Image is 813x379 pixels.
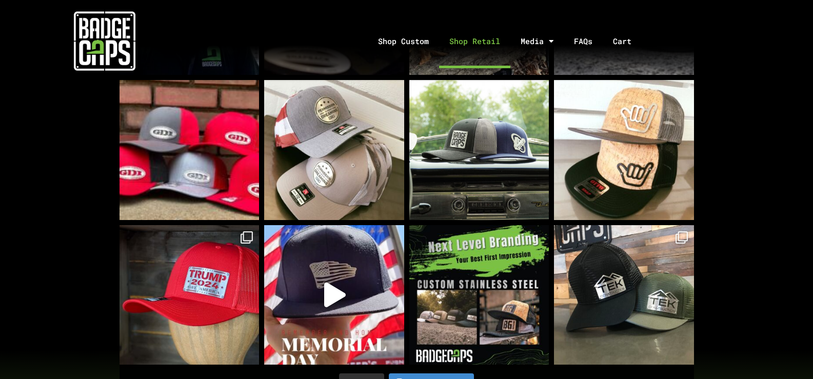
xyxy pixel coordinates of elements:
nav: Menu [209,14,813,68]
a: Shop Custom [368,14,439,68]
a: Cart [603,14,655,68]
svg: Clone [241,231,253,244]
a: Play [264,225,404,365]
a: Media [510,14,564,68]
a: Clone [554,225,694,365]
svg: Play [324,283,346,307]
img: BadgeCaps team of designers will work with you to create hats that are uniquely YOU for your busi... [409,225,549,365]
a: Shop Retail [439,14,510,68]
iframe: Chat Widget [762,330,813,379]
img: Hey you! Congrats! You made it to the weekend! 🤙🏻 Now put on your favorite BadgeCaps & go out to ... [554,80,694,220]
a: Clone [120,225,260,365]
img: If you are going out to 🖌️ the town 🟥, give yourself some options! Start your next custom BadgeCa... [120,80,260,220]
img: We can never repay, but we will forever respect those who gave their lives for our freedom. Thank... [264,225,404,365]
img: You're going to want to take them with you everywhere, even the Sunday drivers. 😎☀️ [409,80,549,220]
a: FAQs [564,14,603,68]
img: Consider this your permission to start dreaming (of your own metal BadgeCaps)! #hats #metalworks ... [264,80,404,220]
img: It's time to put the #Trump2024 🧢 on! Go to Badgecaps.com and click "Shop Samples" on the homepag... [120,225,260,365]
img: Does Your Brand Need It's Own Custom Stainless Steel BadgeCaps? 👀🧢 Order now and invest in qualit... [554,225,694,365]
img: badgecaps white logo with green acccent [74,10,135,72]
svg: Clone [676,231,688,244]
